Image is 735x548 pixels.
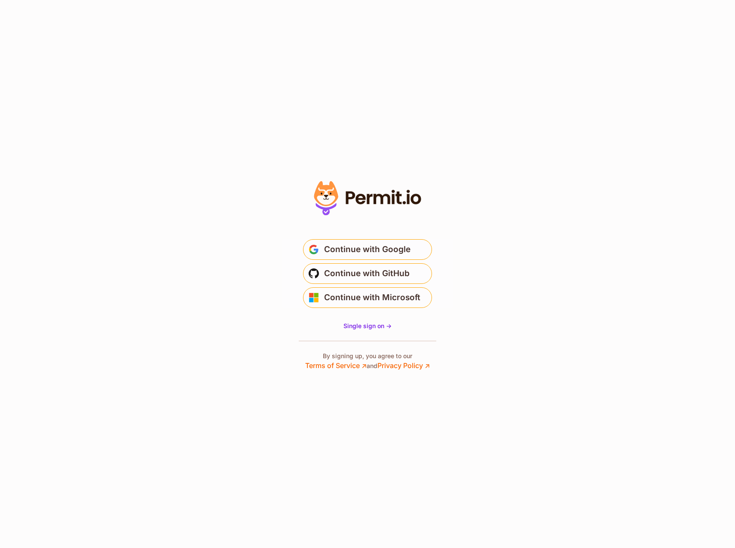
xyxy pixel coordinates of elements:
[305,361,367,370] a: Terms of Service ↗
[324,267,410,280] span: Continue with GitHub
[303,263,432,284] button: Continue with GitHub
[303,287,432,308] button: Continue with Microsoft
[343,322,392,330] a: Single sign on ->
[343,322,392,329] span: Single sign on ->
[324,291,420,304] span: Continue with Microsoft
[305,352,430,371] p: By signing up, you agree to our and
[324,243,410,256] span: Continue with Google
[303,239,432,260] button: Continue with Google
[377,361,430,370] a: Privacy Policy ↗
